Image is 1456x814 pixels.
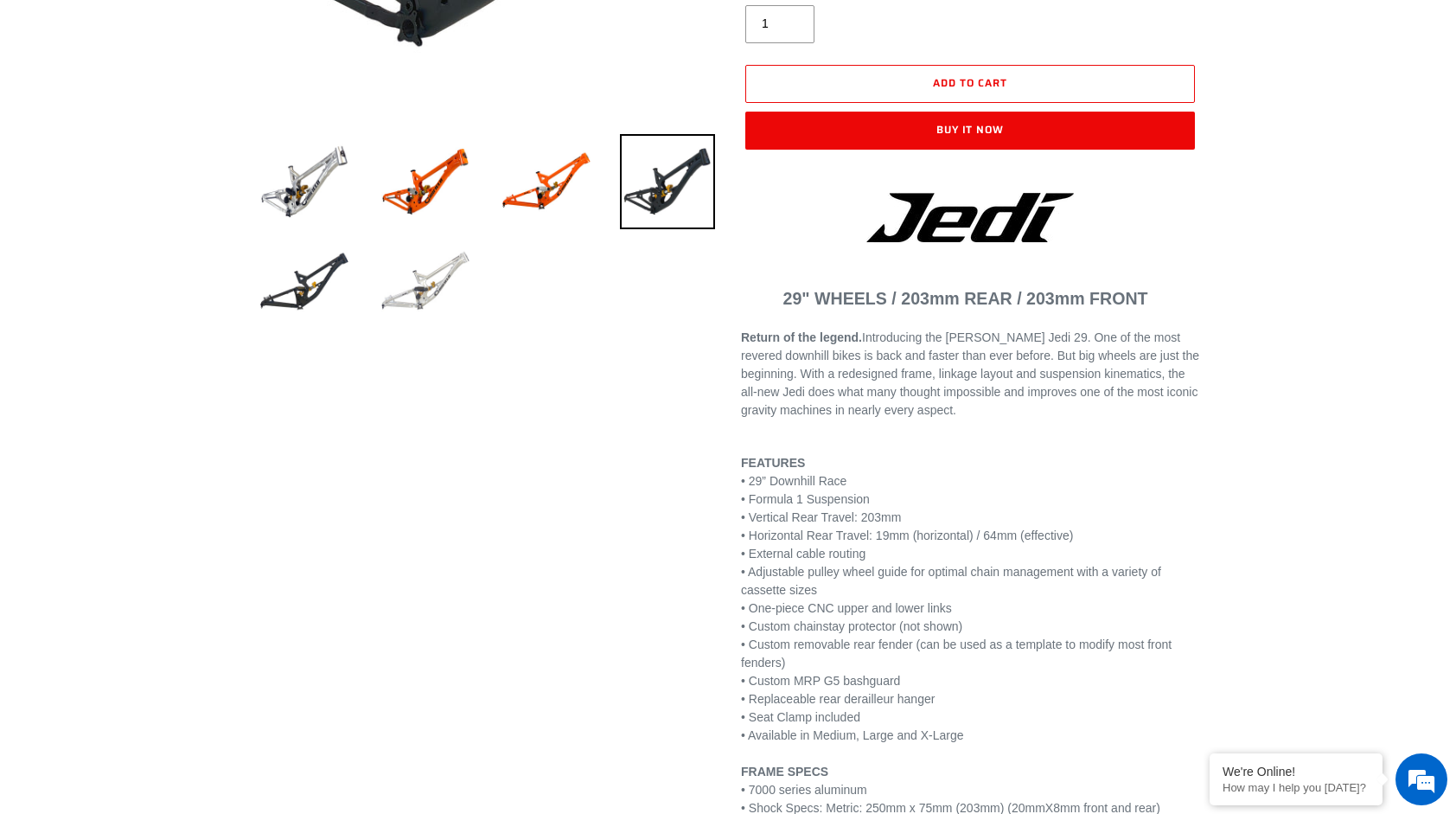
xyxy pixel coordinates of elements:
[257,134,352,229] img: Load image into Gallery viewer, JEDI 29 - Frameset
[284,9,325,50] div: Minimize live chat window
[745,65,1195,103] button: Add to cart
[499,134,594,229] img: Load image into Gallery viewer, JEDI 29 - Frameset
[741,601,952,615] span: • One-piece CNC upper and lower links
[19,95,45,121] div: Navigation go back
[741,565,1161,597] span: • Adjustable pulley wheel guide for optimal chain management with a variety of cassette sizes
[741,765,828,779] strong: FRAME SPECS
[783,289,1148,308] span: 29" WHEELS / 203mm REAR / 203mm FRONT
[378,134,473,229] img: Load image into Gallery viewer, JEDI 29 - Frameset
[745,112,1195,150] button: Buy it now
[741,710,860,724] span: • Seat Clamp included
[741,510,1073,542] span: • Vertical Rear Travel: 203mm • Horizontal Rear Travel: 19mm (horizontal) / 64mm (effective)
[1223,765,1370,779] div: We're Online!
[741,492,870,506] span: • Formula 1 Suspension
[741,674,900,688] span: • Custom MRP G5 bashguard
[55,87,99,130] img: d_696896380_company_1647369064580_696896380
[1223,781,1370,794] p: How may I help you today?
[116,97,316,119] div: Chat with us now
[741,638,1172,670] span: • Custom removable rear fender (can be used as a template to modify most front fenders)
[257,234,352,330] img: Load image into Gallery viewer, JEDI 29 - Frameset
[741,547,865,561] span: • External cable routing
[620,134,715,229] img: Load image into Gallery viewer, JEDI 29 - Frameset
[741,456,805,470] b: FEATURES
[741,474,846,488] span: • 29” Downhill Race
[933,74,1007,91] span: Add to cart
[741,728,964,742] span: • Available in Medium, Large and X-Large
[378,234,473,330] img: Load image into Gallery viewer, JEDI 29 - Frameset
[741,619,962,633] span: • Custom chainstay protector (not shown)
[741,783,867,797] span: • 7000 series aluminum
[100,218,239,393] span: We're online!
[741,330,862,344] b: Return of the legend.
[9,472,329,533] textarea: Type your message and hit 'Enter'
[741,330,1199,417] span: Introducing the [PERSON_NAME] Jedi 29. One of the most revered downhill bikes is back and faster ...
[741,692,935,706] span: • Replaceable rear derailleur hanger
